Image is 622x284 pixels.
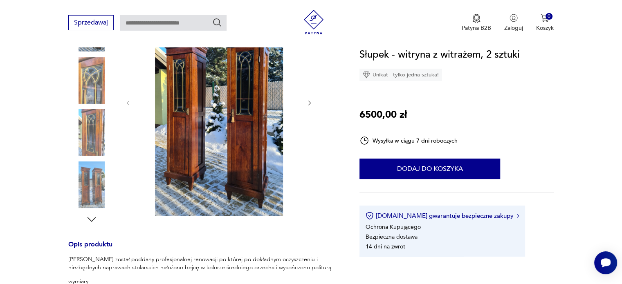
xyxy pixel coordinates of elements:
button: Sprzedawaj [68,15,114,30]
a: Sprzedawaj [68,20,114,26]
button: Zaloguj [504,14,523,32]
h1: Słupek - witryna z witrażem, 2 sztuki [359,47,520,63]
p: Koszyk [536,24,554,32]
li: 14 dni na zwrot [366,243,405,250]
p: 6500,00 zł [359,107,407,123]
h3: Opis produktu [68,242,340,255]
img: Zdjęcie produktu Słupek - witryna z witrażem, 2 sztuki [68,161,115,208]
iframe: Smartsupp widget button [594,251,617,274]
img: Ikona strzałki w prawo [517,214,519,218]
img: Ikona medalu [472,14,481,23]
button: Szukaj [212,18,222,27]
li: Ochrona Kupującego [366,223,421,231]
p: [PERSON_NAME] został poddany profesjonalnej renowacji po której po dokładnym oczyszczeniu i niezb... [68,255,340,272]
a: Ikona medaluPatyna B2B [462,14,491,32]
img: Ikona koszyka [541,14,549,22]
li: Bezpieczna dostawa [366,233,418,241]
img: Zdjęcie produktu Słupek - witryna z witrażem, 2 sztuki [68,109,115,156]
img: Ikonka użytkownika [510,14,518,22]
div: 0 [546,13,552,20]
button: Dodaj do koszyka [359,159,500,179]
p: Zaloguj [504,24,523,32]
button: 0Koszyk [536,14,554,32]
button: [DOMAIN_NAME] gwarantuje bezpieczne zakupy [366,212,519,220]
img: Zdjęcie produktu Słupek - witryna z witrażem, 2 sztuki [68,57,115,104]
img: Ikona certyfikatu [366,212,374,220]
p: Patyna B2B [462,24,491,32]
div: Wysyłka w ciągu 7 dni roboczych [359,136,458,145]
img: Ikona diamentu [363,71,370,78]
img: Patyna - sklep z meblami i dekoracjami vintage [301,10,326,34]
button: Patyna B2B [462,14,491,32]
div: Unikat - tylko jedna sztuka! [359,69,442,81]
